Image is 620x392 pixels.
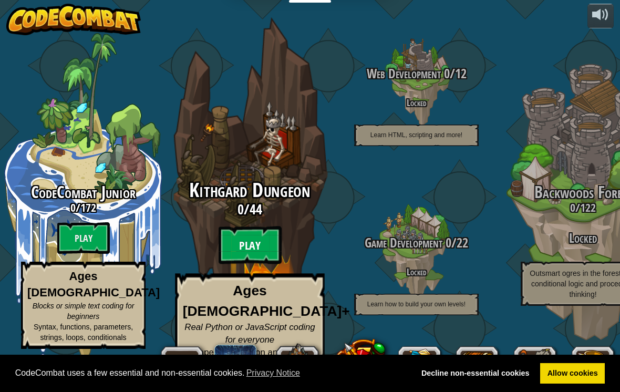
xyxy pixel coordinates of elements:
span: Learn HTML, scripting and more! [370,131,462,139]
button: Adjust volume [587,4,614,28]
span: CodeCombat Junior [31,181,136,203]
span: 0 [441,65,450,82]
span: 44 [250,200,262,219]
h3: / [150,202,349,217]
h3: / [333,236,500,250]
span: Real Python or JavaScript coding for everyone [184,322,315,345]
btn: Play [57,222,110,254]
span: 0 [70,200,76,215]
span: Web Development [367,65,441,82]
span: Learn how to build your own levels! [367,301,466,308]
span: 12 [455,65,467,82]
h4: Locked [333,98,500,108]
btn: Play [219,226,282,264]
a: allow cookies [540,363,605,384]
span: 22 [457,234,468,252]
strong: Ages [DEMOGRAPHIC_DATA] [27,270,160,299]
span: 172 [80,200,96,215]
h4: Locked [333,267,500,277]
span: Game Development [365,234,442,252]
span: 122 [580,200,596,215]
a: deny cookies [414,363,536,384]
span: 0 [442,234,451,252]
span: Kithgard Dungeon [189,177,310,204]
span: Syntax, functions, parameters, strings, loops, conditionals [34,323,133,342]
span: 0 [237,200,244,219]
span: CodeCombat uses a few essential and non-essential cookies. [15,365,406,381]
span: Blocks or simple text coding for beginners [33,302,135,321]
span: 0 [570,200,575,215]
strong: Ages [DEMOGRAPHIC_DATA]+ [183,283,350,319]
img: CodeCombat - Learn how to code by playing a game [6,4,141,35]
a: learn more about cookies [245,365,302,381]
h3: / [333,67,500,81]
